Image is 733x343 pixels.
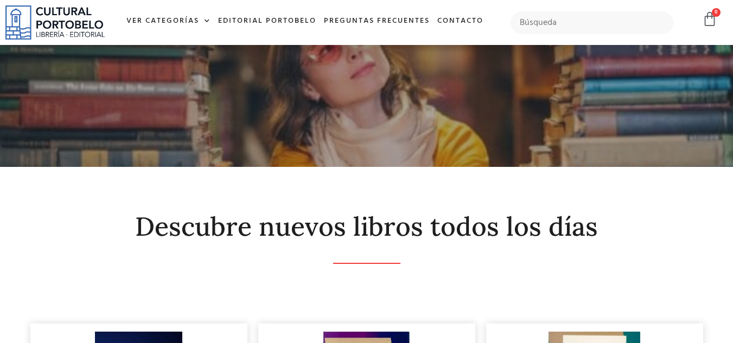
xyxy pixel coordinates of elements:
[702,11,717,27] a: 0
[320,10,434,33] a: Preguntas frecuentes
[511,11,674,34] input: Búsqueda
[712,8,721,17] span: 0
[123,10,214,33] a: Ver Categorías
[30,212,703,241] h2: Descubre nuevos libros todos los días
[214,10,320,33] a: Editorial Portobelo
[434,10,487,33] a: Contacto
